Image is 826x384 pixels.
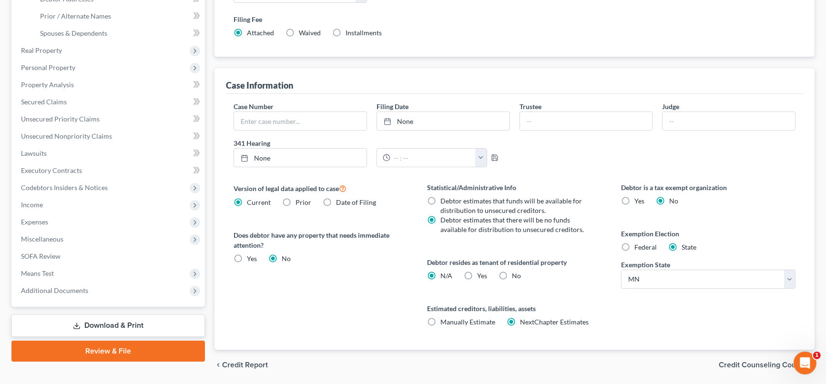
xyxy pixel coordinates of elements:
[234,182,408,194] label: Version of legal data applied to case
[719,361,815,369] button: Credit Counseling Course chevron_right
[299,29,321,37] span: Waived
[428,303,602,313] label: Estimated creditors, liabilities, assets
[13,162,205,179] a: Executory Contracts
[621,182,795,192] label: Debtor is a tax exempt organization
[214,361,222,369] i: chevron_left
[11,314,205,337] a: Download & Print
[296,198,311,206] span: Prior
[229,138,514,148] label: 341 Hearing
[21,81,74,89] span: Property Analysis
[21,63,75,71] span: Personal Property
[813,352,821,359] span: 1
[336,198,376,206] span: Date of Filing
[21,252,61,260] span: SOFA Review
[234,112,367,130] input: Enter case number...
[520,101,541,111] label: Trustee
[441,318,496,326] span: Manually Estimate
[441,216,584,233] span: Debtor estimates that there will be no funds available for distribution to unsecured creditors.
[390,149,476,167] input: -- : --
[621,260,670,270] label: Exemption State
[13,128,205,145] a: Unsecured Nonpriority Claims
[21,46,62,54] span: Real Property
[428,182,602,192] label: Statistical/Administrative Info
[234,101,274,111] label: Case Number
[13,111,205,128] a: Unsecured Priority Claims
[428,257,602,267] label: Debtor resides as tenant of residential property
[40,29,107,37] span: Spouses & Dependents
[377,101,408,111] label: Filing Date
[621,229,795,239] label: Exemption Election
[247,254,257,263] span: Yes
[282,254,291,263] span: No
[21,235,63,243] span: Miscellaneous
[21,286,88,294] span: Additional Documents
[13,248,205,265] a: SOFA Review
[234,149,367,167] a: None
[21,166,82,174] span: Executory Contracts
[21,218,48,226] span: Expenses
[40,12,111,20] span: Prior / Alternate Names
[346,29,382,37] span: Installments
[662,101,679,111] label: Judge
[214,361,268,369] button: chevron_left Credit Report
[634,197,644,205] span: Yes
[21,98,67,106] span: Secured Claims
[11,341,205,362] a: Review & File
[441,197,582,214] span: Debtor estimates that funds will be available for distribution to unsecured creditors.
[377,112,510,130] a: None
[13,76,205,93] a: Property Analysis
[13,93,205,111] a: Secured Claims
[13,145,205,162] a: Lawsuits
[634,243,657,251] span: Federal
[719,361,807,369] span: Credit Counseling Course
[226,80,293,91] div: Case Information
[21,183,108,192] span: Codebtors Insiders & Notices
[32,8,205,25] a: Prior / Alternate Names
[247,29,274,37] span: Attached
[21,269,54,277] span: Means Test
[247,198,271,206] span: Current
[21,201,43,209] span: Income
[478,272,488,280] span: Yes
[520,112,653,130] input: --
[682,243,696,251] span: State
[663,112,795,130] input: --
[21,132,112,140] span: Unsecured Nonpriority Claims
[21,149,47,157] span: Lawsuits
[520,318,589,326] span: NextChapter Estimates
[32,25,205,42] a: Spouses & Dependents
[234,230,408,250] label: Does debtor have any property that needs immediate attention?
[794,352,816,374] iframe: Intercom live chat
[234,14,795,24] label: Filing Fee
[512,272,521,280] span: No
[222,361,268,369] span: Credit Report
[669,197,678,205] span: No
[21,115,100,123] span: Unsecured Priority Claims
[441,272,453,280] span: N/A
